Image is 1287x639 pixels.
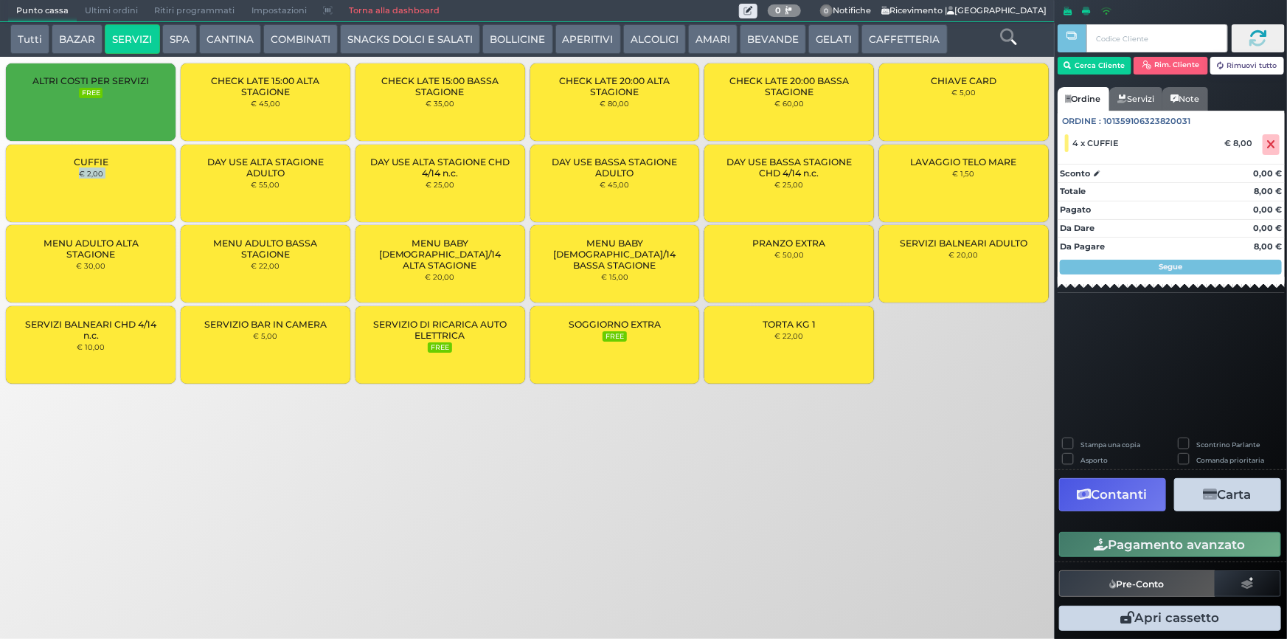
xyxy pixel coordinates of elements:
[482,24,552,54] button: BOLLICINE
[10,24,49,54] button: Tutti
[1059,478,1166,511] button: Contanti
[1060,241,1105,252] strong: Da Pagare
[1060,186,1086,196] strong: Totale
[542,75,687,97] span: CHECK LATE 20:00 ALTA STAGIONE
[77,1,146,21] span: Ultimi ordini
[1086,24,1227,52] input: Codice Cliente
[542,156,687,179] span: DAY USE BASSA STAGIONE ADULTO
[717,156,861,179] span: DAY USE BASSA STAGIONE CHD 4/14 n.c.
[1080,440,1140,449] label: Stampa una copia
[77,342,105,351] small: € 10,00
[1197,440,1260,449] label: Scontrino Parlante
[263,24,338,54] button: COMBINATI
[1060,167,1090,180] strong: Sconto
[753,238,826,249] span: PRANZO EXTRA
[426,99,454,108] small: € 35,00
[1253,168,1282,179] strong: 0,00 €
[251,180,280,189] small: € 55,00
[1109,87,1162,111] a: Servizi
[900,238,1027,249] span: SERVIZI BALNEARI ADULTO
[1063,115,1102,128] span: Ordine :
[79,169,103,178] small: € 2,00
[1060,223,1095,233] strong: Da Dare
[740,24,806,54] button: BEVANDE
[931,75,996,86] span: CHIAVE CARD
[193,75,338,97] span: CHECK LATE 15:00 ALTA STAGIONE
[8,1,77,21] span: Punto cassa
[775,180,804,189] small: € 25,00
[688,24,738,54] button: AMARI
[717,75,861,97] span: CHECK LATE 20:00 BASSA STAGIONE
[951,88,976,97] small: € 5,00
[774,250,804,259] small: € 50,00
[1058,87,1109,111] a: Ordine
[1254,241,1282,252] strong: 8,00 €
[808,24,859,54] button: GELATI
[774,99,804,108] small: € 60,00
[820,4,833,18] span: 0
[600,180,629,189] small: € 45,00
[146,1,243,21] span: Ritiri programmati
[199,24,261,54] button: CANTINA
[555,24,621,54] button: APERITIVI
[162,24,197,54] button: SPA
[1060,204,1091,215] strong: Pagato
[1253,223,1282,233] strong: 0,00 €
[1104,115,1191,128] span: 101359106323820031
[368,156,513,179] span: DAY USE ALTA STAGIONE CHD 4/14 n.c.
[251,99,280,108] small: € 45,00
[426,272,455,281] small: € 20,00
[1210,57,1285,75] button: Rimuovi tutto
[1174,478,1281,511] button: Carta
[600,99,629,108] small: € 80,00
[603,331,626,342] small: FREE
[79,88,103,98] small: FREE
[18,238,163,260] span: MENU ADULTO ALTA STAGIONE
[251,261,280,270] small: € 22,00
[368,75,513,97] span: CHECK LATE 15:00 BASSA STAGIONE
[949,250,979,259] small: € 20,00
[76,261,105,270] small: € 30,00
[569,319,661,330] span: SOGGIORNO EXTRA
[340,24,480,54] button: SNACKS DOLCI E SALATI
[253,331,277,340] small: € 5,00
[1253,204,1282,215] strong: 0,00 €
[1159,262,1183,272] strong: Segue
[861,24,947,54] button: CAFFETTERIA
[1134,57,1208,75] button: Rim. Cliente
[1254,186,1282,196] strong: 8,00 €
[204,319,327,330] span: SERVIZIO BAR IN CAMERA
[193,156,338,179] span: DAY USE ALTA STAGIONE ADULTO
[341,1,448,21] a: Torna alla dashboard
[243,1,315,21] span: Impostazioni
[763,319,816,330] span: TORTA KG 1
[1073,138,1120,148] span: 4 x CUFFIE
[601,272,628,281] small: € 15,00
[32,75,149,86] span: ALTRI COSTI PER SERVIZI
[105,24,159,54] button: SERVIZI
[1162,87,1207,111] a: Note
[1222,138,1260,148] div: € 8,00
[775,5,781,15] b: 0
[368,319,513,341] span: SERVIZIO DI RICARICA AUTO ELETTRICA
[1059,532,1281,557] button: Pagamento avanzato
[368,238,513,271] span: MENU BABY [DEMOGRAPHIC_DATA]/14 ALTA STAGIONE
[193,238,338,260] span: MENU ADULTO BASSA STAGIONE
[1080,455,1108,465] label: Asporto
[1059,606,1281,631] button: Apri cassetto
[52,24,103,54] button: BAZAR
[1059,570,1215,597] button: Pre-Conto
[1058,57,1132,75] button: Cerca Cliente
[775,331,804,340] small: € 22,00
[542,238,687,271] span: MENU BABY [DEMOGRAPHIC_DATA]/14 BASSA STAGIONE
[428,342,451,353] small: FREE
[74,156,108,167] span: CUFFIE
[18,319,163,341] span: SERVIZI BALNEARI CHD 4/14 n.c.
[911,156,1017,167] span: LAVAGGIO TELO MARE
[623,24,686,54] button: ALCOLICI
[426,180,454,189] small: € 25,00
[953,169,975,178] small: € 1,50
[1197,455,1265,465] label: Comanda prioritaria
